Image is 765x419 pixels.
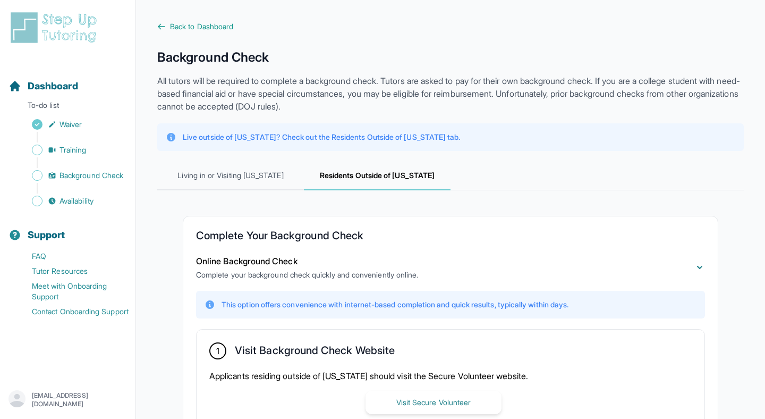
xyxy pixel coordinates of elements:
[157,74,744,113] p: All tutors will be required to complete a background check. Tutors are asked to pay for their own...
[8,194,135,208] a: Availability
[8,143,135,157] a: Training
[59,119,82,130] span: Waiver
[32,391,127,408] p: [EMAIL_ADDRESS][DOMAIN_NAME]
[28,79,78,94] span: Dashboard
[365,391,501,414] button: Visit Secure Volunteer
[8,168,135,183] a: Background Check
[209,370,692,382] p: Applicants residing outside of [US_STATE] should visit the Secure Volunteer website.
[196,255,705,280] button: Online Background CheckComplete your background check quickly and conveniently online.
[304,162,450,190] span: Residents Outside of [US_STATE]
[196,270,418,280] p: Complete your background check quickly and conveniently online.
[170,21,233,32] span: Back to Dashboard
[28,228,65,242] span: Support
[235,344,395,361] h2: Visit Background Check Website
[196,229,705,246] h2: Complete Your Background Check
[8,249,135,264] a: FAQ
[8,304,135,319] a: Contact Onboarding Support
[8,264,135,279] a: Tutor Resources
[365,397,501,407] a: Visit Secure Volunteer
[59,145,87,155] span: Training
[8,11,103,45] img: logo
[216,345,219,357] span: 1
[8,279,135,304] a: Meet with Onboarding Support
[8,390,127,409] button: [EMAIL_ADDRESS][DOMAIN_NAME]
[4,100,131,115] p: To-do list
[222,299,568,310] p: This option offers convenience with internet-based completion and quick results, typically within...
[157,162,744,190] nav: Tabs
[196,256,297,266] span: Online Background Check
[157,21,744,32] a: Back to Dashboard
[4,62,131,98] button: Dashboard
[157,162,304,190] span: Living in or Visiting [US_STATE]
[8,79,78,94] a: Dashboard
[157,49,744,66] h1: Background Check
[59,170,123,181] span: Background Check
[4,211,131,247] button: Support
[59,196,93,206] span: Availability
[183,132,460,143] p: Live outside of [US_STATE]? Check out the Residents Outside of [US_STATE] tab.
[8,117,135,132] a: Waiver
